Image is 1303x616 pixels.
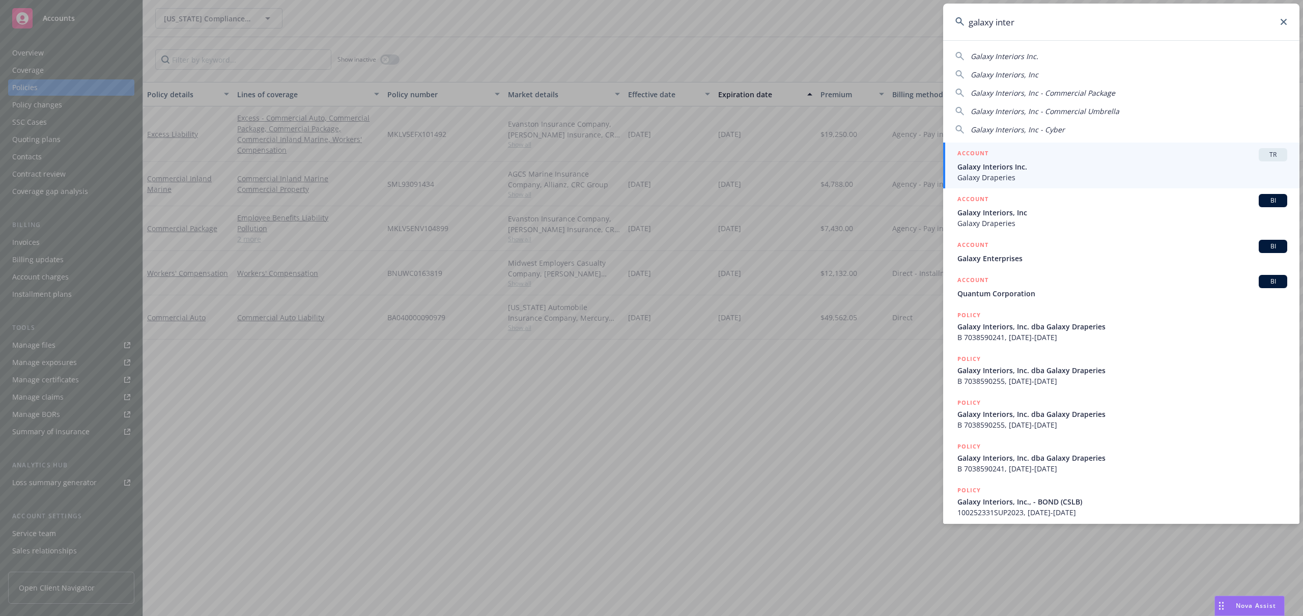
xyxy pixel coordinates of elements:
span: BI [1263,196,1283,205]
h5: POLICY [957,398,981,408]
h5: ACCOUNT [957,194,988,206]
span: Galaxy Draperies [957,172,1287,183]
div: Drag to move [1215,596,1228,615]
input: Search... [943,4,1299,40]
span: Galaxy Interiors Inc. [957,161,1287,172]
span: TR [1263,150,1283,159]
a: ACCOUNTBIGalaxy Interiors, IncGalaxy Draperies [943,188,1299,234]
a: POLICYGalaxy Interiors, Inc., - BOND (CSLB)100252331SUP2023, [DATE]-[DATE] [943,480,1299,523]
span: Galaxy Interiors Inc. [971,51,1038,61]
span: B 7038590241, [DATE]-[DATE] [957,332,1287,343]
a: ACCOUNTBIGalaxy Enterprises [943,234,1299,269]
h5: POLICY [957,354,981,364]
span: Galaxy Enterprises [957,253,1287,264]
a: POLICYGalaxy Interiors, Inc. dba Galaxy DraperiesB 7038590241, [DATE]-[DATE] [943,436,1299,480]
h5: POLICY [957,310,981,320]
a: POLICYGalaxy Interiors, Inc. dba Galaxy DraperiesB 7038590241, [DATE]-[DATE] [943,304,1299,348]
span: Galaxy Interiors, Inc. dba Galaxy Draperies [957,409,1287,419]
span: B 7038590241, [DATE]-[DATE] [957,463,1287,474]
h5: POLICY [957,485,981,495]
span: Galaxy Interiors, Inc., - BOND (CSLB) [957,496,1287,507]
span: Galaxy Interiors, Inc - Cyber [971,125,1065,134]
a: POLICYGalaxy Interiors, Inc. dba Galaxy DraperiesB 7038590255, [DATE]-[DATE] [943,348,1299,392]
span: BI [1263,277,1283,286]
span: B 7038590255, [DATE]-[DATE] [957,419,1287,430]
span: BI [1263,242,1283,251]
span: Quantum Corporation [957,288,1287,299]
span: Galaxy Interiors, Inc. dba Galaxy Draperies [957,453,1287,463]
span: Galaxy Interiors, Inc. dba Galaxy Draperies [957,321,1287,332]
h5: ACCOUNT [957,148,988,160]
button: Nova Assist [1214,596,1285,616]
h5: ACCOUNT [957,275,988,287]
a: ACCOUNTBIQuantum Corporation [943,269,1299,304]
span: Galaxy Draperies [957,218,1287,229]
a: ACCOUNTTRGalaxy Interiors Inc.Galaxy Draperies [943,143,1299,188]
span: Galaxy Interiors, Inc [971,70,1038,79]
span: Galaxy Interiors, Inc - Commercial Umbrella [971,106,1119,116]
span: Galaxy Interiors, Inc. dba Galaxy Draperies [957,365,1287,376]
span: 100252331SUP2023, [DATE]-[DATE] [957,507,1287,518]
h5: ACCOUNT [957,240,988,252]
span: Nova Assist [1236,601,1276,610]
span: Galaxy Interiors, Inc [957,207,1287,218]
h5: POLICY [957,441,981,452]
span: Galaxy Interiors, Inc - Commercial Package [971,88,1115,98]
a: POLICYGalaxy Interiors, Inc. dba Galaxy DraperiesB 7038590255, [DATE]-[DATE] [943,392,1299,436]
span: B 7038590255, [DATE]-[DATE] [957,376,1287,386]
